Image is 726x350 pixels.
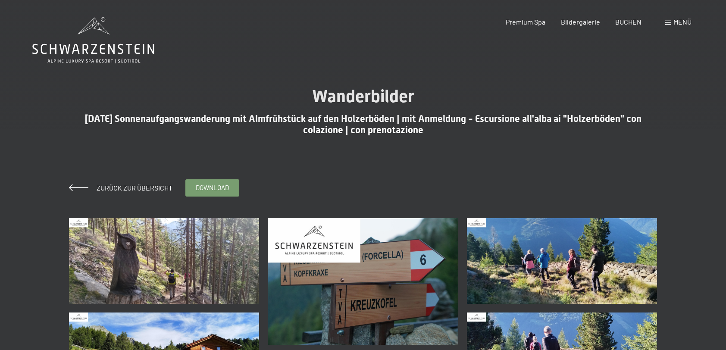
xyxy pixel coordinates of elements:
span: Zurück zur Übersicht [90,184,172,192]
a: Zurück zur Übersicht [69,184,172,192]
img: 04-09-2025 [467,218,657,304]
a: 04-09-2025 [465,214,660,308]
a: 04-09-2025 [266,214,460,349]
a: Bildergalerie [561,18,600,26]
span: Wanderbilder [312,86,414,106]
img: 04-09-2025 [69,218,260,304]
span: [DATE] Sonnenaufgangswanderung mit Almfrühstück auf den Holzerböden | mit Anmeldung - Escursione ... [85,113,642,135]
a: download [186,180,239,196]
a: 04-09-2025 [67,214,262,308]
a: BUCHEN [615,18,642,26]
a: Premium Spa [506,18,545,26]
span: download [196,183,229,192]
span: Menü [673,18,692,26]
img: 04-09-2025 [268,218,458,345]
